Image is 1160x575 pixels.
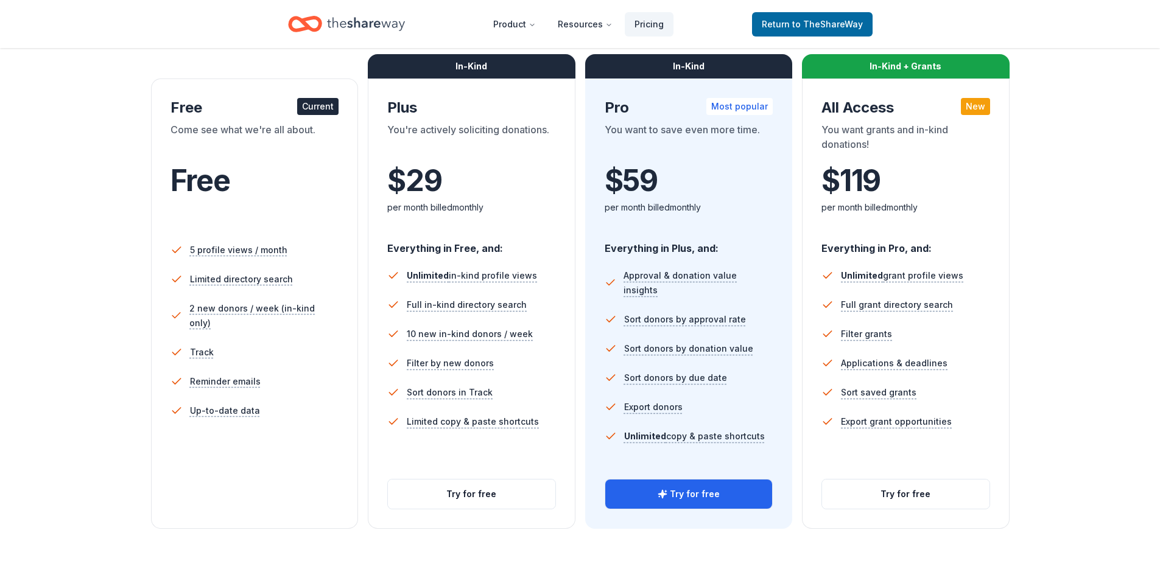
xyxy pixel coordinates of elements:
[624,431,666,441] span: Unlimited
[961,98,990,115] div: New
[548,12,622,37] button: Resources
[752,12,873,37] a: Returnto TheShareWay
[822,479,990,509] button: Try for free
[605,164,658,198] span: $ 59
[821,98,990,117] div: All Access
[368,54,575,78] div: In-Kind
[624,431,765,441] span: copy & paste shortcuts
[706,98,773,115] div: Most popular
[170,98,339,117] div: Free
[841,327,892,341] span: Filter grants
[605,479,773,509] button: Try for free
[841,414,952,429] span: Export grant opportunities
[821,231,990,256] div: Everything in Pro, and:
[407,356,494,371] span: Filter by new donors
[388,479,555,509] button: Try for free
[297,98,339,115] div: Current
[802,54,1010,78] div: In-Kind + Grants
[821,122,990,156] div: You want grants and in-kind donations!
[387,200,556,215] div: per month billed monthly
[387,98,556,117] div: Plus
[624,341,753,356] span: Sort donors by donation value
[605,122,773,156] div: You want to save even more time.
[624,312,746,327] span: Sort donors by approval rate
[407,298,527,312] span: Full in-kind directory search
[407,327,533,341] span: 10 new in-kind donors / week
[387,231,556,256] div: Everything in Free, and:
[605,200,773,215] div: per month billed monthly
[190,345,214,360] span: Track
[821,200,990,215] div: per month billed monthly
[841,270,883,281] span: Unlimited
[407,270,449,281] span: Unlimited
[288,10,405,38] a: Home
[170,122,339,156] div: Come see what we're all about.
[407,414,539,429] span: Limited copy & paste shortcuts
[841,356,947,371] span: Applications & deadlines
[585,54,793,78] div: In-Kind
[624,268,773,298] span: Approval & donation value insights
[189,301,339,330] span: 2 new donors / week (in-kind only)
[625,12,673,37] a: Pricing
[605,231,773,256] div: Everything in Plus, and:
[483,10,673,38] nav: Main
[841,270,963,281] span: grant profile views
[624,371,727,385] span: Sort donors by due date
[387,122,556,156] div: You're actively soliciting donations.
[792,19,863,29] span: to TheShareWay
[605,98,773,117] div: Pro
[624,400,683,414] span: Export donors
[821,164,881,198] span: $ 119
[841,385,916,400] span: Sort saved grants
[190,272,293,287] span: Limited directory search
[407,385,493,400] span: Sort donors in Track
[387,164,441,198] span: $ 29
[762,17,863,32] span: Return
[170,162,230,198] span: Free
[190,243,287,257] span: 5 profile views / month
[483,12,546,37] button: Product
[841,298,953,312] span: Full grant directory search
[407,270,537,281] span: in-kind profile views
[190,403,260,418] span: Up-to-date data
[190,374,261,389] span: Reminder emails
